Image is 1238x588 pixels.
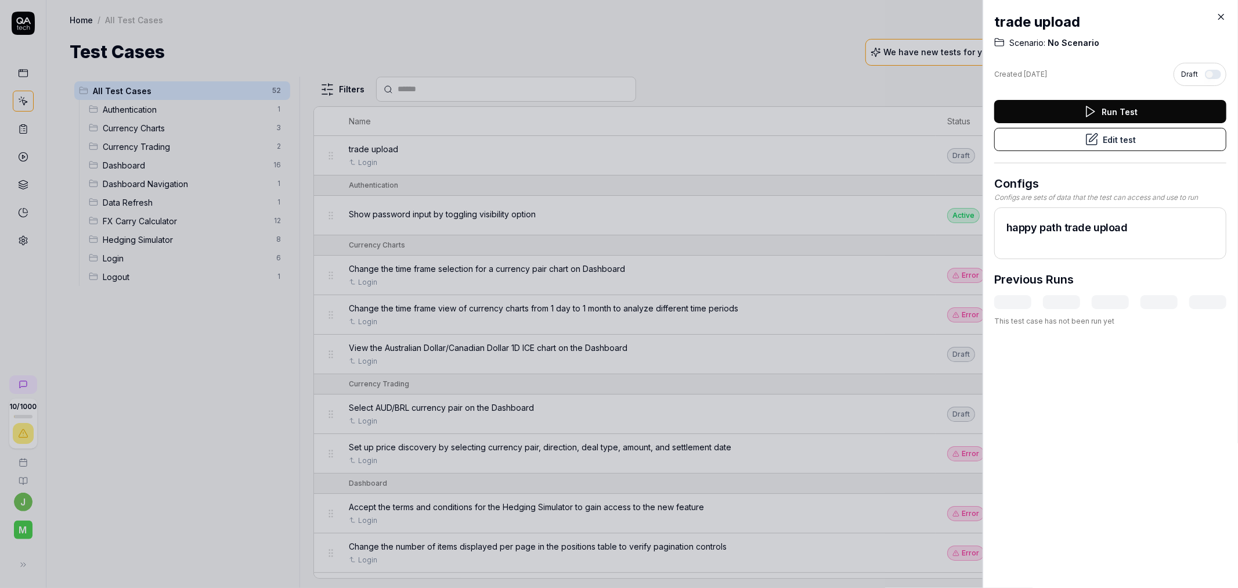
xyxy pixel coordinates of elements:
button: Run Test [994,100,1226,123]
h3: Configs [994,175,1226,192]
button: Edit test [994,128,1226,151]
h3: Previous Runs [994,271,1074,288]
div: This test case has not been run yet [994,316,1226,327]
div: Configs are sets of data that the test can access and use to run [994,192,1226,203]
h2: happy path trade upload [1006,220,1214,235]
h2: trade upload [994,12,1226,33]
span: No Scenario [1045,37,1099,49]
span: Scenario: [1009,37,1045,49]
time: [DATE] [1024,70,1047,78]
span: Draft [1181,69,1198,80]
div: Created [994,69,1047,80]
